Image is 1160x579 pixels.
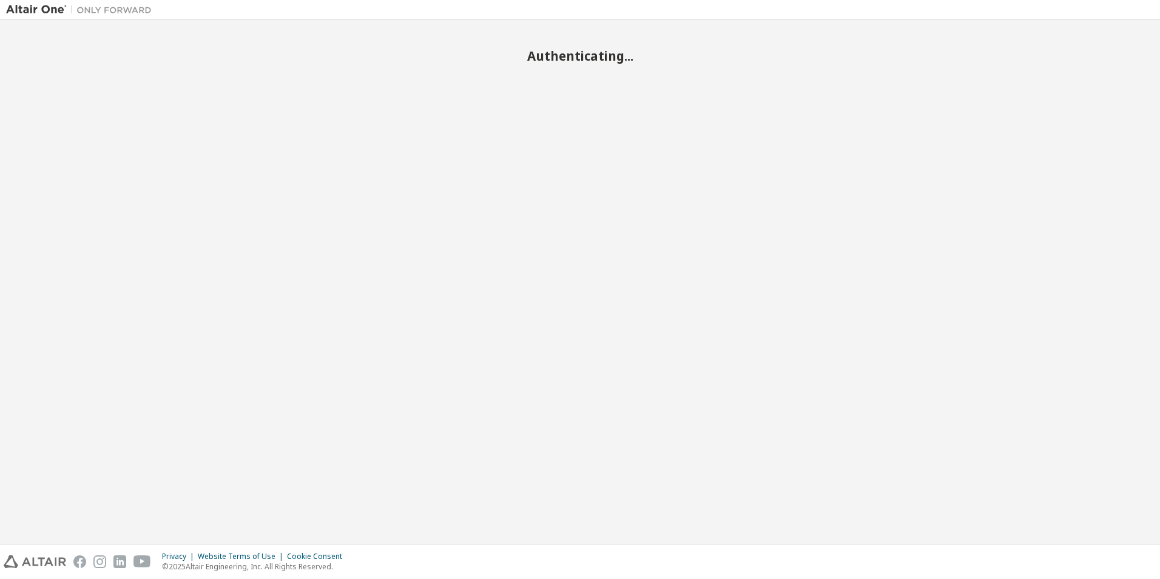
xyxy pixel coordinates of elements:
[198,552,287,561] div: Website Terms of Use
[162,561,349,572] p: © 2025 Altair Engineering, Inc. All Rights Reserved.
[4,555,66,568] img: altair_logo.svg
[162,552,198,561] div: Privacy
[287,552,349,561] div: Cookie Consent
[93,555,106,568] img: instagram.svg
[6,48,1154,64] h2: Authenticating...
[73,555,86,568] img: facebook.svg
[113,555,126,568] img: linkedin.svg
[133,555,151,568] img: youtube.svg
[6,4,158,16] img: Altair One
